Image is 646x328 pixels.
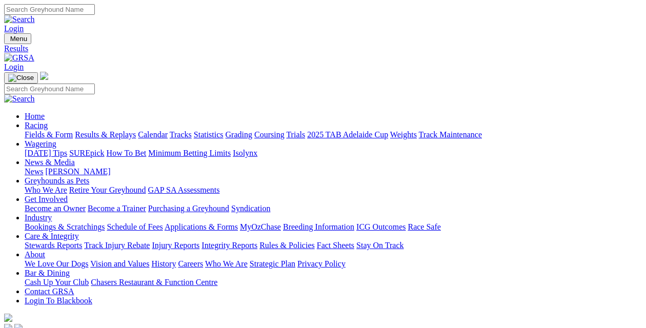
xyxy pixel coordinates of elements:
a: Syndication [231,204,270,213]
img: logo-grsa-white.png [40,72,48,80]
button: Toggle navigation [4,33,31,44]
img: Search [4,15,35,24]
a: Racing [25,121,48,130]
a: Login To Blackbook [25,296,92,305]
img: GRSA [4,53,34,63]
a: Fields & Form [25,130,73,139]
a: Contact GRSA [25,287,74,296]
a: Login [4,24,24,33]
img: Search [4,94,35,104]
a: Tracks [170,130,192,139]
a: Purchasing a Greyhound [148,204,229,213]
a: Wagering [25,139,56,148]
a: Greyhounds as Pets [25,176,89,185]
a: Grading [226,130,252,139]
input: Search [4,4,95,15]
div: Wagering [25,149,642,158]
div: Care & Integrity [25,241,642,250]
a: Chasers Restaurant & Function Centre [91,278,217,286]
div: Greyhounds as Pets [25,186,642,195]
img: Close [8,74,34,82]
a: Privacy Policy [297,259,346,268]
a: Coursing [254,130,285,139]
a: Statistics [194,130,224,139]
a: Breeding Information [283,222,354,231]
a: Bookings & Scratchings [25,222,105,231]
a: 2025 TAB Adelaide Cup [307,130,388,139]
a: Isolynx [233,149,257,157]
a: Rules & Policies [259,241,315,250]
a: [DATE] Tips [25,149,67,157]
a: MyOzChase [240,222,281,231]
a: Injury Reports [152,241,199,250]
a: Race Safe [408,222,440,231]
a: Calendar [138,130,168,139]
div: Industry [25,222,642,232]
a: Track Injury Rebate [84,241,150,250]
a: Industry [25,213,52,222]
a: Schedule of Fees [107,222,163,231]
a: News & Media [25,158,75,167]
img: logo-grsa-white.png [4,314,12,322]
a: Retire Your Greyhound [69,186,146,194]
div: Get Involved [25,204,642,213]
a: Stay On Track [356,241,403,250]
div: About [25,259,642,269]
a: About [25,250,45,259]
a: Home [25,112,45,120]
input: Search [4,84,95,94]
a: Vision and Values [90,259,149,268]
a: Results [4,44,642,53]
a: News [25,167,43,176]
a: [PERSON_NAME] [45,167,110,176]
a: Careers [178,259,203,268]
a: How To Bet [107,149,147,157]
div: News & Media [25,167,642,176]
a: History [151,259,176,268]
a: Bar & Dining [25,269,70,277]
a: GAP SA Assessments [148,186,220,194]
a: SUREpick [69,149,104,157]
a: Login [4,63,24,71]
a: ICG Outcomes [356,222,406,231]
a: Minimum Betting Limits [148,149,231,157]
a: Track Maintenance [419,130,482,139]
a: Who We Are [25,186,67,194]
a: Cash Up Your Club [25,278,89,286]
div: Racing [25,130,642,139]
a: Weights [390,130,417,139]
a: Fact Sheets [317,241,354,250]
a: Become a Trainer [88,204,146,213]
a: Integrity Reports [201,241,257,250]
a: Who We Are [205,259,248,268]
div: Bar & Dining [25,278,642,287]
button: Toggle navigation [4,72,38,84]
a: Strategic Plan [250,259,295,268]
a: Get Involved [25,195,68,203]
a: Applications & Forms [165,222,238,231]
a: Stewards Reports [25,241,82,250]
a: We Love Our Dogs [25,259,88,268]
a: Results & Replays [75,130,136,139]
a: Become an Owner [25,204,86,213]
a: Trials [286,130,305,139]
a: Care & Integrity [25,232,79,240]
span: Menu [10,35,27,43]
